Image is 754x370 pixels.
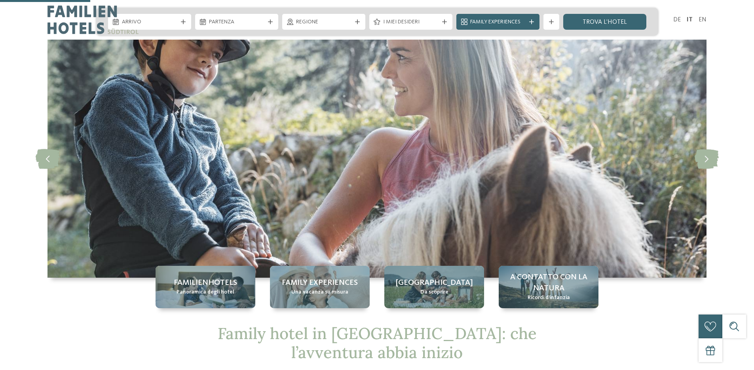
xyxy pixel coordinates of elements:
span: Familienhotels [174,277,237,288]
a: Family hotel in Trentino Alto Adige: la vacanza ideale per grandi e piccini Family experiences Un... [270,266,370,308]
a: Family hotel in Trentino Alto Adige: la vacanza ideale per grandi e piccini A contatto con la nat... [499,266,598,308]
span: Da scoprire [420,288,448,296]
span: A contatto con la natura [507,272,591,294]
span: Una vacanza su misura [291,288,348,296]
a: IT [687,17,693,23]
span: [GEOGRAPHIC_DATA] [396,277,473,288]
a: Family hotel in Trentino Alto Adige: la vacanza ideale per grandi e piccini [GEOGRAPHIC_DATA] Da ... [384,266,484,308]
a: Family hotel in Trentino Alto Adige: la vacanza ideale per grandi e piccini Familienhotels Panora... [156,266,255,308]
span: Family hotel in [GEOGRAPHIC_DATA]: che l’avventura abbia inizio [218,323,537,362]
span: Panoramica degli hotel [177,288,234,296]
span: Family experiences [282,277,358,288]
span: Ricordi d’infanzia [528,294,570,302]
a: EN [699,17,707,23]
img: Family hotel in Trentino Alto Adige: la vacanza ideale per grandi e piccini [47,40,707,278]
a: DE [673,17,681,23]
